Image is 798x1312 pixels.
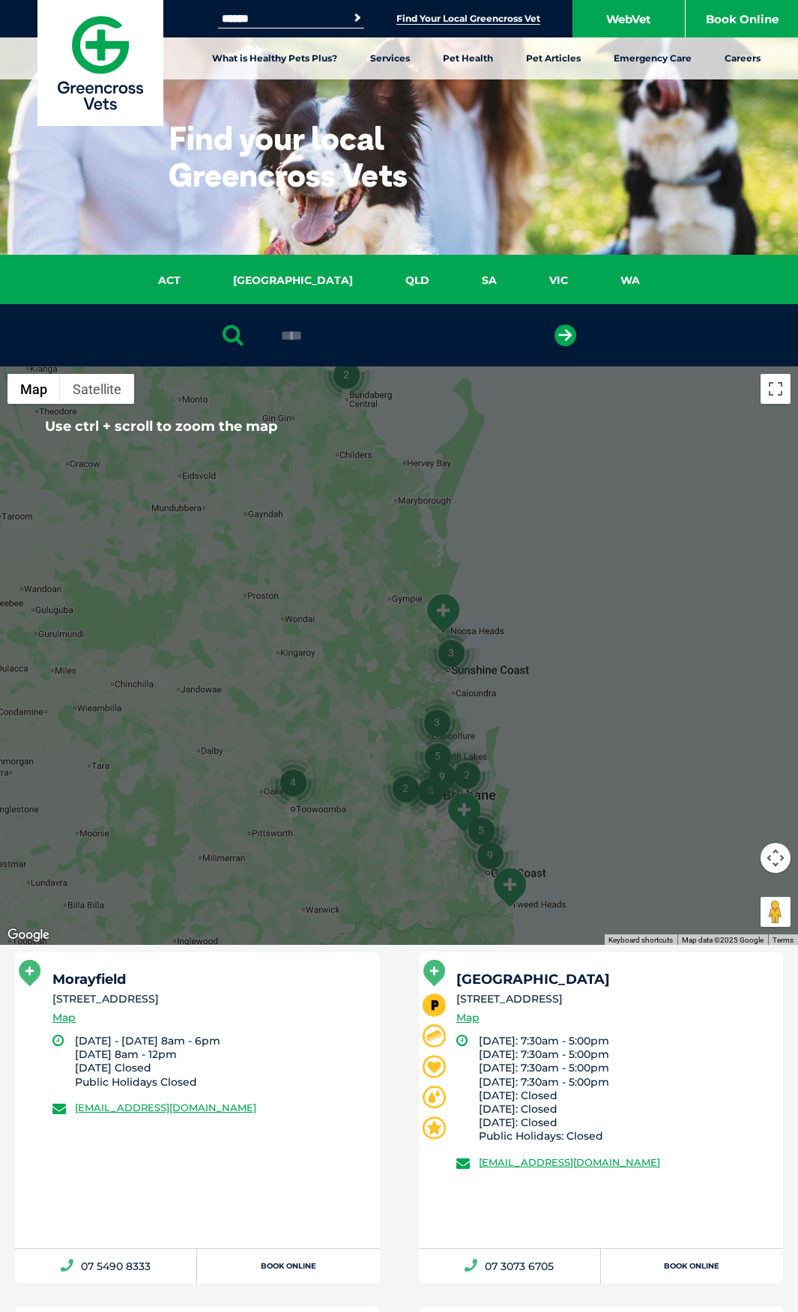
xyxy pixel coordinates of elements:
a: [EMAIL_ADDRESS][DOMAIN_NAME] [479,1156,660,1168]
div: 3 [423,624,480,681]
li: [DATE] - [DATE] 8am - 6pm [DATE] 8am - 12pm [DATE] Closed Public Holidays Closed [75,1034,366,1089]
a: Careers [708,37,777,79]
li: [STREET_ADDRESS] [52,991,366,1007]
a: WA [594,272,666,289]
a: ACT [132,272,207,289]
a: Map [456,1009,480,1027]
div: 2 [318,346,375,403]
button: Map camera controls [761,843,791,873]
div: 3 [408,694,465,751]
span: Map data ©2025 Google [682,936,764,944]
button: Toggle fullscreen view [761,374,791,404]
h5: Morayfield [52,973,366,986]
a: SA [456,272,523,289]
a: Services [354,37,426,79]
div: Tweed Heads [491,867,528,908]
a: What is Healthy Pets Plus? [196,37,354,79]
div: Noosa Civic [424,593,462,634]
a: Book Online [197,1249,379,1284]
div: 5 [453,802,510,859]
div: 4 [265,754,321,811]
a: Open this area in Google Maps (opens a new window) [4,925,53,945]
a: Book Online [601,1249,783,1284]
li: [DATE]: 7:30am - 5:00pm [DATE]: 7:30am - 5:00pm [DATE]: 7:30am - 5:00pm [DATE]: 7:30am - 5:00pm [... [479,1034,770,1143]
a: Emergency Care [597,37,708,79]
h1: Find your local Greencross Vets [169,120,465,193]
div: 9 [414,748,471,805]
li: [STREET_ADDRESS] [456,991,770,1007]
a: [EMAIL_ADDRESS][DOMAIN_NAME] [75,1101,256,1113]
button: Show satellite imagery [60,374,134,404]
div: 2 [377,760,434,817]
img: Google [4,925,53,945]
a: Find Your Local Greencross Vet [396,13,540,25]
div: 5 [402,762,459,819]
button: Show street map [7,374,60,404]
button: Drag Pegman onto the map to open Street View [761,897,791,927]
a: Pet Health [426,37,510,79]
a: Pet Articles [510,37,597,79]
a: [GEOGRAPHIC_DATA] [207,272,379,289]
a: Terms (opens in new tab) [773,936,794,944]
a: 07 3073 6705 [419,1249,601,1284]
h5: [GEOGRAPHIC_DATA] [456,973,770,986]
a: 07 5490 8333 [15,1249,197,1284]
div: 2 [438,746,495,803]
a: QLD [379,272,456,289]
button: Search [350,10,365,25]
a: VIC [523,272,594,289]
button: Keyboard shortcuts [608,935,673,946]
div: 5 [409,728,466,785]
a: Map [52,1009,76,1027]
div: 9 [462,826,519,883]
